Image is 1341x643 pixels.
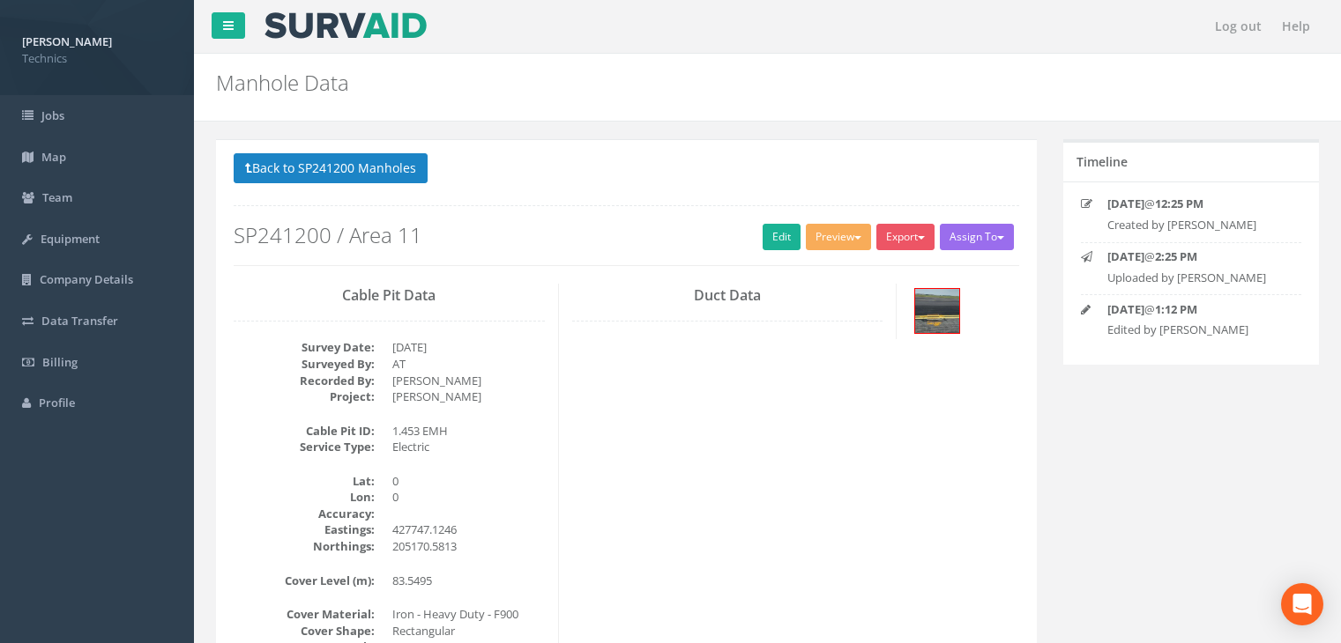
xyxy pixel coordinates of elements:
[234,423,375,440] dt: Cable Pit ID:
[1155,301,1197,317] strong: 1:12 PM
[234,439,375,455] dt: Service Type:
[1107,270,1287,286] p: Uploaded by [PERSON_NAME]
[234,521,375,538] dt: Eastings:
[41,149,66,165] span: Map
[572,288,883,304] h3: Duct Data
[1107,248,1287,265] p: @
[234,606,375,623] dt: Cover Material:
[1107,248,1144,264] strong: [DATE]
[392,538,545,555] dd: 205170.5813
[392,339,545,356] dd: [DATE]
[41,231,100,247] span: Equipment
[234,153,428,183] button: Back to SP241200 Manholes
[392,521,545,538] dd: 427747.1246
[234,506,375,522] dt: Accuracy:
[1107,196,1287,212] p: @
[1281,583,1323,625] div: Open Intercom Messenger
[1077,155,1128,168] h5: Timeline
[915,289,959,333] img: c5bdd0cd-5b9f-d168-f291-52c1b7ee4db8_5479e4f5-d53c-cb49-71ed-adcc3401fb7b_thumb.jpg
[234,339,375,356] dt: Survey Date:
[234,573,375,589] dt: Cover Level (m):
[876,224,935,250] button: Export
[42,189,72,205] span: Team
[392,423,545,440] dd: 1.453 EMH
[392,439,545,455] dd: Electric
[1155,196,1203,211] strong: 12:25 PM
[42,354,78,370] span: Billing
[1107,301,1144,317] strong: [DATE]
[392,573,545,589] dd: 83.5495
[41,313,118,329] span: Data Transfer
[234,623,375,639] dt: Cover Shape:
[392,473,545,490] dd: 0
[39,395,75,410] span: Profile
[22,33,112,49] strong: [PERSON_NAME]
[806,224,871,250] button: Preview
[392,606,545,623] dd: Iron - Heavy Duty - F900
[40,271,133,287] span: Company Details
[1155,248,1197,264] strong: 2:25 PM
[234,373,375,389] dt: Recorded By:
[234,473,375,490] dt: Lat:
[234,489,375,506] dt: Lon:
[234,288,545,304] h3: Cable Pit Data
[1107,217,1287,233] p: Created by [PERSON_NAME]
[234,538,375,555] dt: Northings:
[234,388,375,405] dt: Project:
[216,71,1131,94] h2: Manhole Data
[392,373,545,389] dd: [PERSON_NAME]
[1107,196,1144,211] strong: [DATE]
[234,224,1019,247] h2: SP241200 / Area 11
[392,623,545,639] dd: Rectangular
[22,50,172,67] span: Technics
[1107,321,1287,338] p: Edited by [PERSON_NAME]
[22,29,172,66] a: [PERSON_NAME] Technics
[392,489,545,506] dd: 0
[41,107,64,123] span: Jobs
[392,356,545,373] dd: AT
[763,224,801,250] a: Edit
[1107,301,1287,318] p: @
[234,356,375,373] dt: Surveyed By:
[940,224,1014,250] button: Assign To
[392,388,545,405] dd: [PERSON_NAME]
